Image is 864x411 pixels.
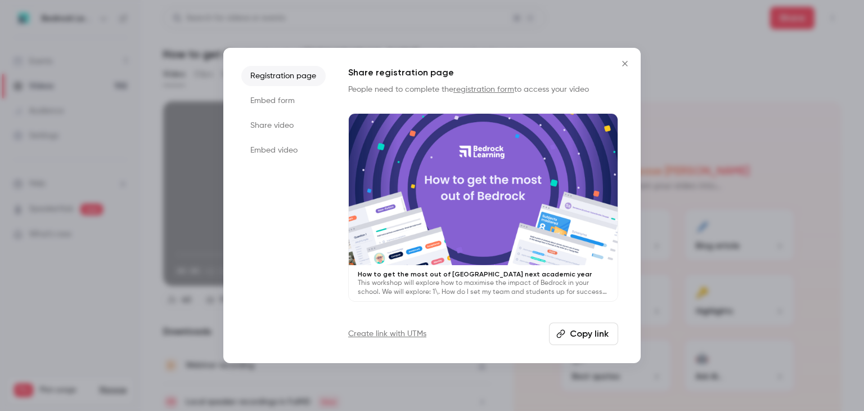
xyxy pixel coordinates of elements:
[241,140,326,160] li: Embed video
[241,115,326,136] li: Share video
[453,86,514,93] a: registration form
[348,66,618,79] h1: Share registration page
[614,52,636,75] button: Close
[241,91,326,111] li: Embed form
[549,323,618,345] button: Copy link
[358,270,609,279] p: How to get the most out of [GEOGRAPHIC_DATA] next academic year
[241,66,326,86] li: Registration page
[348,113,618,302] a: How to get the most out of [GEOGRAPHIC_DATA] next academic yearThis workshop will explore how to ...
[348,84,618,95] p: People need to complete the to access your video
[358,279,609,297] p: This workshop will explore how to maximise the impact of Bedrock in your school. We will explore:...
[348,328,426,339] a: Create link with UTMs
